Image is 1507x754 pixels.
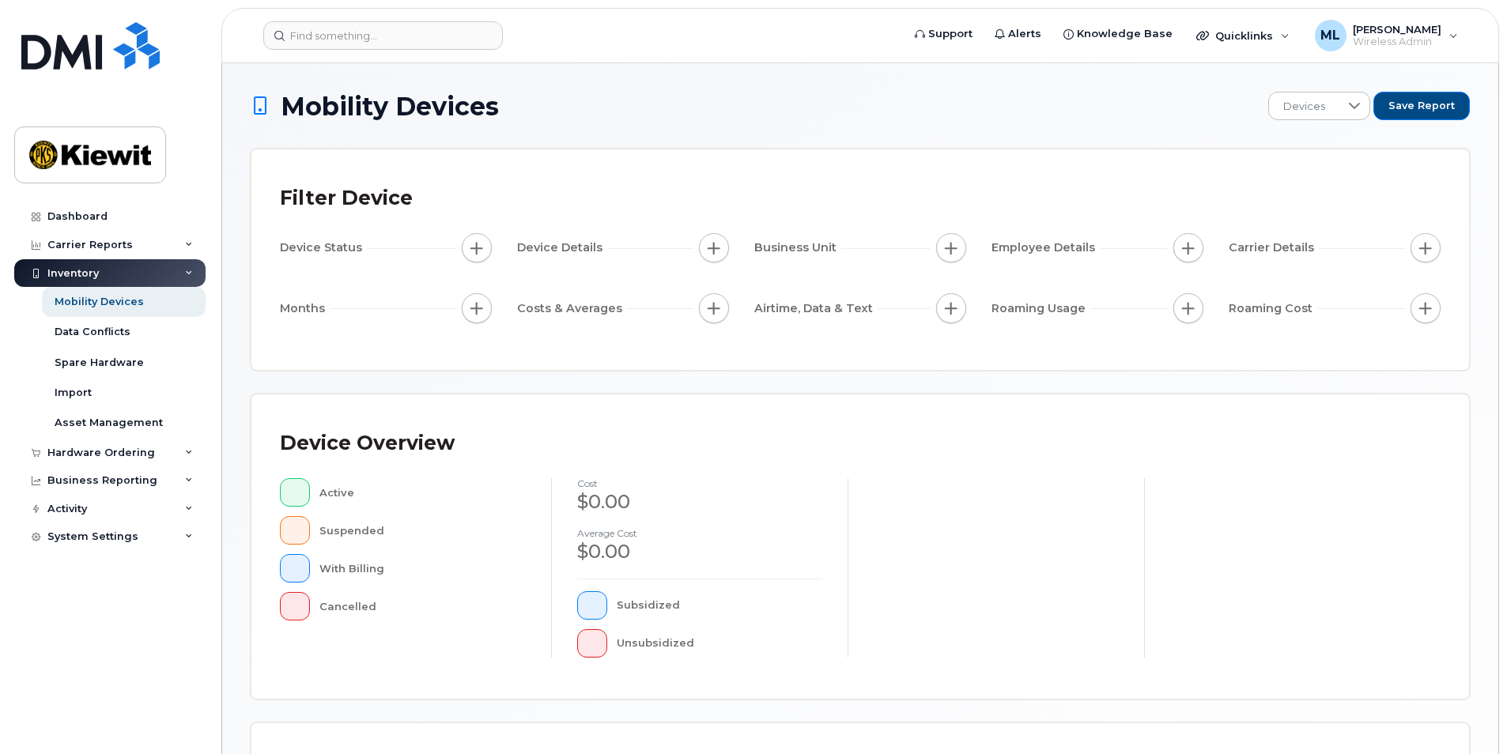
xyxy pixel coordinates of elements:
[319,592,527,620] div: Cancelled
[280,300,330,317] span: Months
[617,629,823,658] div: Unsubsidized
[280,239,367,256] span: Device Status
[1388,99,1455,113] span: Save Report
[754,239,841,256] span: Business Unit
[319,554,527,582] div: With Billing
[577,478,822,488] h4: cost
[280,178,413,219] div: Filter Device
[319,516,527,545] div: Suspended
[1269,92,1339,121] span: Devices
[1229,239,1319,256] span: Carrier Details
[281,92,499,120] span: Mobility Devices
[517,239,607,256] span: Device Details
[577,528,822,538] h4: Average cost
[577,488,822,515] div: $0.00
[991,239,1100,256] span: Employee Details
[319,478,527,507] div: Active
[991,300,1090,317] span: Roaming Usage
[1373,92,1470,120] button: Save Report
[517,300,627,317] span: Costs & Averages
[577,538,822,565] div: $0.00
[1229,300,1317,317] span: Roaming Cost
[617,591,823,620] div: Subsidized
[754,300,878,317] span: Airtime, Data & Text
[280,423,455,464] div: Device Overview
